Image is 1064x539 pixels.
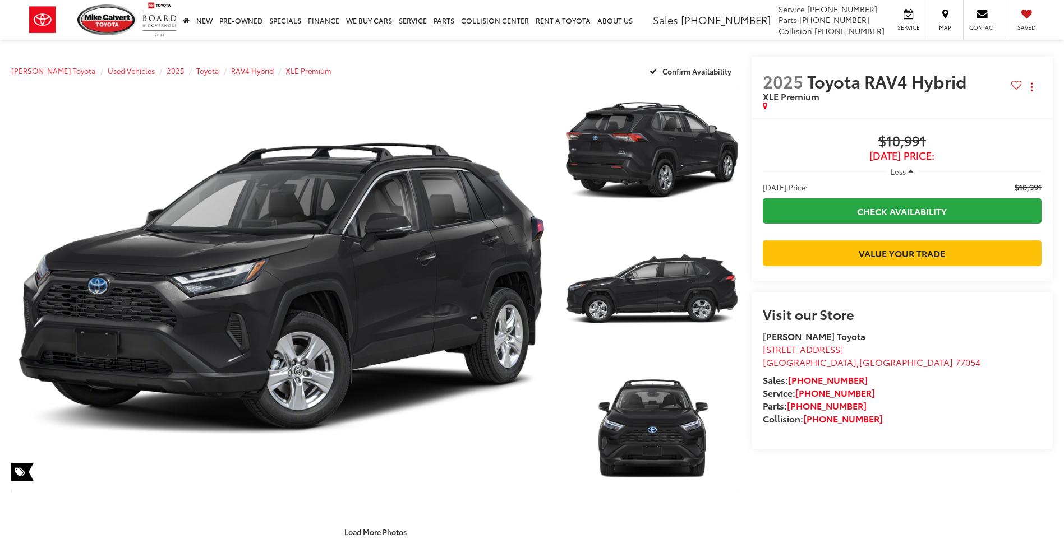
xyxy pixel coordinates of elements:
span: Toyota RAV4 Hybrid [807,69,970,93]
button: Less [886,161,919,182]
a: Expand Photo 1 [564,85,740,217]
img: 2025 Toyota RAV4 Hybrid XLE Premium [562,83,742,218]
span: [PHONE_NUMBER] [799,14,869,25]
img: 2025 Toyota RAV4 Hybrid XLE Premium [562,221,742,356]
span: [GEOGRAPHIC_DATA] [859,355,953,368]
a: [PHONE_NUMBER] [787,399,867,412]
a: [PERSON_NAME] Toyota [11,66,96,76]
span: [PHONE_NUMBER] [681,12,771,27]
a: Expand Photo 2 [564,223,740,355]
a: Check Availability [763,198,1042,224]
span: [GEOGRAPHIC_DATA] [763,355,856,368]
a: Expand Photo 0 [11,85,551,493]
strong: Parts: [763,399,867,412]
strong: Service: [763,386,875,399]
img: Mike Calvert Toyota [77,4,137,35]
strong: [PERSON_NAME] Toyota [763,329,865,342]
a: RAV4 Hybrid [231,66,274,76]
span: Sales [653,12,678,27]
a: XLE Premium [285,66,331,76]
a: [PHONE_NUMBER] [795,386,875,399]
span: [PHONE_NUMBER] [814,25,885,36]
span: [STREET_ADDRESS] [763,342,844,355]
h2: Visit our Store [763,306,1042,321]
span: $10,991 [1015,182,1042,193]
img: 2025 Toyota RAV4 Hybrid XLE Premium [562,360,742,495]
span: 2025 [763,69,803,93]
span: [DATE] Price: [763,150,1042,161]
span: XLE Premium [763,90,819,103]
a: [STREET_ADDRESS] [GEOGRAPHIC_DATA],[GEOGRAPHIC_DATA] 77054 [763,342,980,368]
span: Collision [779,25,812,36]
span: Contact [969,24,996,31]
span: Special [11,463,34,481]
span: dropdown dots [1031,82,1033,91]
a: [PHONE_NUMBER] [788,373,868,386]
a: Value Your Trade [763,240,1042,266]
span: Saved [1014,24,1039,31]
img: 2025 Toyota RAV4 Hybrid XLE Premium [6,82,557,495]
a: Toyota [196,66,219,76]
button: Actions [1022,77,1042,96]
span: Map [933,24,957,31]
span: Less [891,166,906,176]
span: Confirm Availability [662,66,731,76]
span: 77054 [955,355,980,368]
a: 2025 [167,66,185,76]
span: Service [896,24,921,31]
span: , [763,355,980,368]
span: [PHONE_NUMBER] [807,3,877,15]
a: [PHONE_NUMBER] [803,412,883,425]
span: [DATE] Price: [763,182,808,193]
span: $10,991 [763,133,1042,150]
strong: Sales: [763,373,868,386]
span: Service [779,3,805,15]
button: Confirm Availability [643,61,740,81]
a: Used Vehicles [108,66,155,76]
a: Expand Photo 3 [564,361,740,493]
span: Parts [779,14,797,25]
strong: Collision: [763,412,883,425]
